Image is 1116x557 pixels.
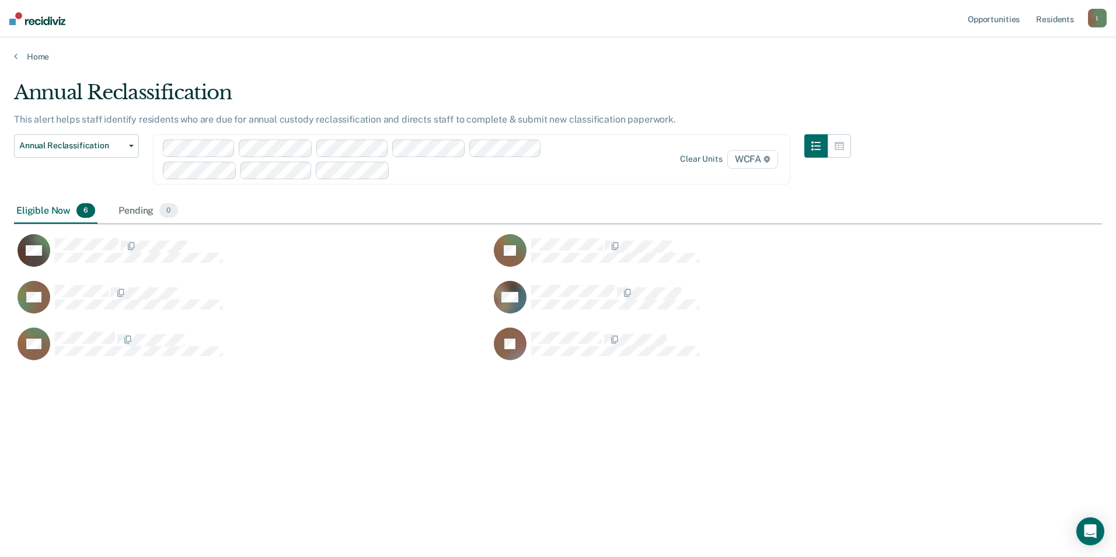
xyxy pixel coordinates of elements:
[1076,517,1104,545] div: Open Intercom Messenger
[76,203,95,218] span: 6
[490,234,967,280] div: CaseloadOpportunityCell-00643093
[19,141,124,151] span: Annual Reclassification
[490,280,967,327] div: CaseloadOpportunityCell-00531227
[680,154,723,164] div: Clear units
[14,280,490,327] div: CaseloadOpportunityCell-00362377
[14,51,1102,62] a: Home
[1088,9,1107,27] button: l
[14,327,490,374] div: CaseloadOpportunityCell-00596494
[9,12,65,25] img: Recidiviz
[490,327,967,374] div: CaseloadOpportunityCell-00118226
[14,114,676,125] p: This alert helps staff identify residents who are due for annual custody reclassification and dir...
[14,234,490,280] div: CaseloadOpportunityCell-00287993
[14,134,139,158] button: Annual Reclassification
[159,203,177,218] span: 0
[116,199,180,224] div: Pending0
[14,199,97,224] div: Eligible Now6
[727,150,778,169] span: WCFA
[14,81,851,114] div: Annual Reclassification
